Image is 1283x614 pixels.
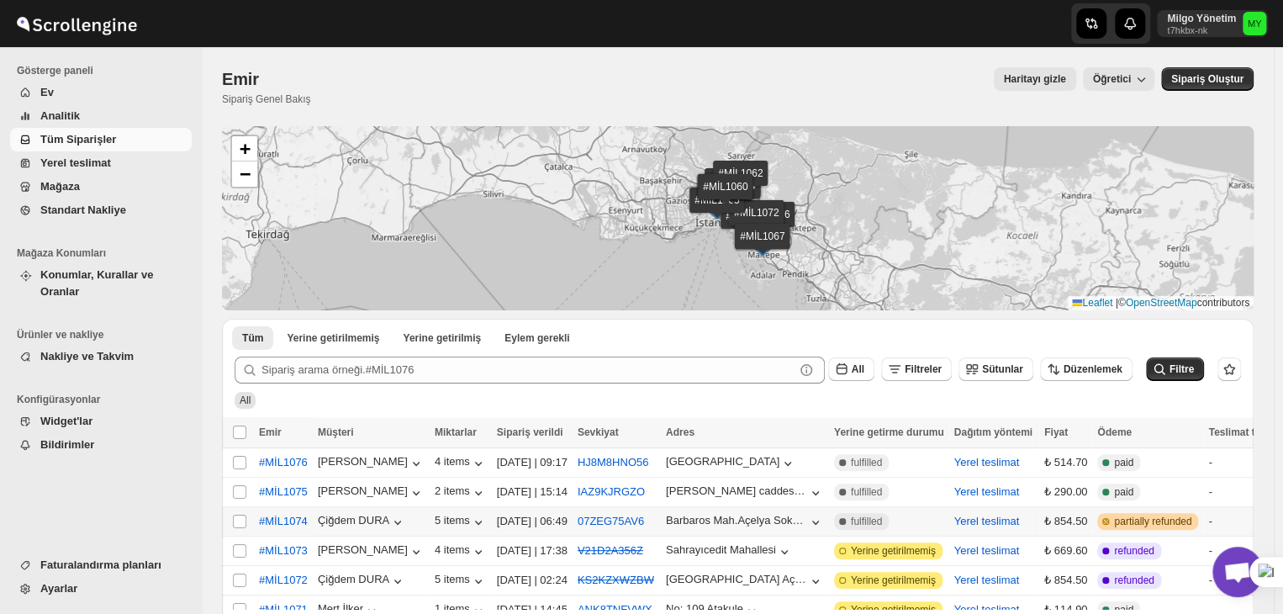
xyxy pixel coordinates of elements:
[318,426,354,438] span: Müşteri
[578,574,654,586] button: KS2KZXWZBW
[40,268,153,298] span: Konumlar, Kurallar ve Oranlar
[13,3,140,45] img: ScrollEngine
[721,185,746,204] img: Marker
[435,455,487,472] button: 4 items
[1248,19,1262,29] text: MY
[259,543,308,559] span: #MİL1073
[954,574,1020,586] button: Yerel teslimat
[1072,297,1112,309] a: Leaflet
[1146,357,1204,381] button: Filtre
[578,426,619,438] span: Sevkiyat
[1097,426,1132,438] span: Ödeme
[755,215,780,234] img: Marker
[259,484,308,500] span: #MİL1075
[1044,426,1068,438] span: Fiyat
[666,514,807,527] div: Barbaros Mah.Açelya Sokağı Ağaoğlu Moontown Sitesi A1-2 Blok D:8
[318,543,425,560] button: [PERSON_NAME]
[40,582,77,595] span: Ayarlar
[1157,10,1268,37] button: User menu
[705,201,730,220] img: Marker
[242,331,263,345] span: Tüm
[435,514,487,531] button: 5 items
[40,204,126,216] span: Standart Nakliye
[958,357,1033,381] button: Sütunlar
[666,573,807,585] div: [GEOGRAPHIC_DATA] Açelya Sokak Ağaoğlu Moontown Sitesi A1-2 Blok D:8
[1167,25,1236,35] p: t7hkbx-nk
[851,544,936,558] span: Yerine getirilmemiş
[851,515,882,528] span: fulfilled
[954,515,1020,527] button: Yerel teslimat
[1114,515,1191,528] span: partially refunded
[954,456,1020,468] button: Yerel teslimat
[666,573,824,590] button: [GEOGRAPHIC_DATA] Açelya Sokak Ağaoğlu Moontown Sitesi A1-2 Blok D:8
[744,214,769,232] img: Marker
[10,553,192,577] button: Faturalandırma planları
[40,438,94,451] span: Bildirimler
[1243,12,1266,35] span: Milgo Yönetim
[666,543,793,560] button: Sahrayıcedit Mahallesi
[1044,513,1087,530] div: ₺ 854.50
[497,543,568,559] div: [DATE] | 17:38
[40,133,116,146] span: Tüm Siparişler
[40,156,111,169] span: Yerel teslimat
[259,513,308,530] span: #MİL1074
[1171,72,1243,86] span: Sipariş Oluştur
[1004,72,1066,86] span: Haritayı gizle
[10,263,192,304] button: Konumlar, Kurallar ve Oranlar
[10,81,192,104] button: Ev
[318,455,425,472] button: [PERSON_NAME]
[982,363,1023,375] span: Sütunlar
[249,567,318,594] button: #MİL1072
[240,138,251,159] span: +
[1114,485,1133,499] span: paid
[40,109,80,122] span: Analitik
[435,426,477,438] span: Miktarlar
[494,326,579,350] button: ActionNeeded
[232,326,273,350] button: All
[728,174,753,193] img: Marker
[259,454,308,471] span: #MİL1076
[10,577,192,601] button: Ayarlar
[393,326,491,350] button: Fulfilled
[261,357,795,384] input: Sipariş arama örneği.#MİL1076
[318,573,406,590] div: Çiğdem DURA
[851,485,882,499] span: fulfilled
[736,217,761,236] img: Marker
[222,70,259,88] span: Emir
[578,485,645,498] button: IAZ9KJRGZO
[1208,513,1275,530] div: -
[10,433,192,457] button: Bildirimler
[713,188,738,206] img: Marker
[40,180,80,193] span: Mağaza
[249,537,318,564] button: #MİL1073
[1083,67,1154,91] button: Öğretici
[666,484,824,501] button: [PERSON_NAME] caddesi no 79 ulus
[40,415,92,427] span: Widget'lar
[249,479,318,505] button: #MİL1075
[40,558,161,571] span: Faturalandırma planları
[954,544,1020,557] button: Yerel teslimat
[1044,543,1087,559] div: ₺ 669.60
[851,456,882,469] span: fulfilled
[249,508,318,535] button: #MİL1074
[954,485,1020,498] button: Yerel teslimat
[318,484,425,501] div: [PERSON_NAME]
[240,163,251,184] span: −
[1161,67,1254,91] button: Create custom order
[435,484,487,501] button: 2 items
[435,573,487,590] div: 5 items
[1044,484,1087,500] div: ₺ 290.00
[318,514,406,531] div: Çiğdem DURA
[828,357,874,381] button: All
[1212,547,1263,597] div: Açık sohbet
[1093,73,1131,85] span: Öğretici
[1208,484,1275,500] div: -
[1126,297,1197,309] a: OpenStreetMap
[435,543,487,560] div: 4 items
[40,350,134,363] span: Nakliye ve Takvim
[721,187,746,205] img: Marker
[1114,456,1133,469] span: paid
